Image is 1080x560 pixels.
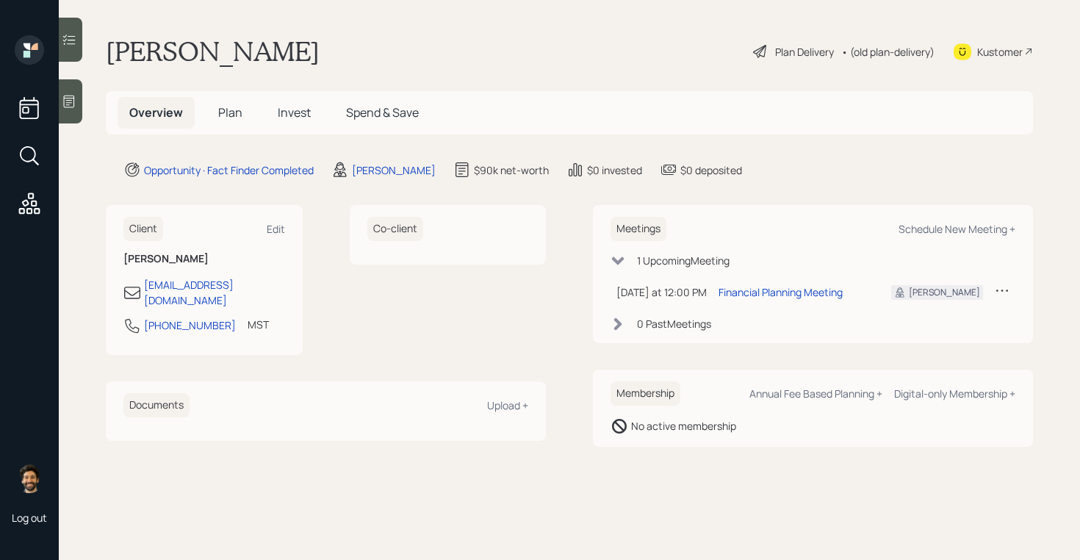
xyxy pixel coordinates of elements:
[587,162,642,178] div: $0 invested
[611,217,666,241] h6: Meetings
[278,104,311,121] span: Invest
[123,393,190,417] h6: Documents
[977,44,1023,60] div: Kustomer
[106,35,320,68] h1: [PERSON_NAME]
[267,222,285,236] div: Edit
[15,464,44,493] img: eric-schwartz-headshot.png
[129,104,183,121] span: Overview
[123,253,285,265] h6: [PERSON_NAME]
[144,162,314,178] div: Opportunity · Fact Finder Completed
[637,316,711,331] div: 0 Past Meeting s
[680,162,742,178] div: $0 deposited
[248,317,269,332] div: MST
[474,162,549,178] div: $90k net-worth
[909,286,980,299] div: [PERSON_NAME]
[775,44,834,60] div: Plan Delivery
[899,222,1015,236] div: Schedule New Meeting +
[749,387,882,401] div: Annual Fee Based Planning +
[631,418,736,434] div: No active membership
[487,398,528,412] div: Upload +
[218,104,242,121] span: Plan
[144,317,236,333] div: [PHONE_NUMBER]
[616,284,707,300] div: [DATE] at 12:00 PM
[12,511,47,525] div: Log out
[637,253,730,268] div: 1 Upcoming Meeting
[894,387,1015,401] div: Digital-only Membership +
[144,277,285,308] div: [EMAIL_ADDRESS][DOMAIN_NAME]
[611,381,680,406] h6: Membership
[841,44,935,60] div: • (old plan-delivery)
[123,217,163,241] h6: Client
[719,284,843,300] div: Financial Planning Meeting
[346,104,419,121] span: Spend & Save
[367,217,423,241] h6: Co-client
[352,162,436,178] div: [PERSON_NAME]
